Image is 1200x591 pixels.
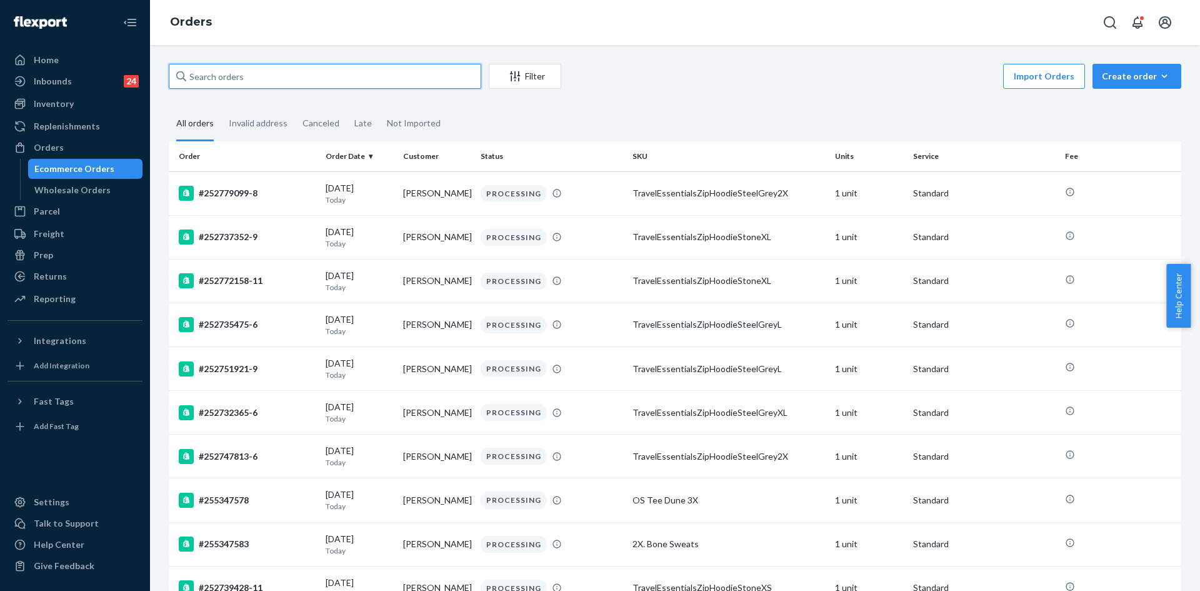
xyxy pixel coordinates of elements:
[830,259,907,303] td: 1 unit
[326,501,393,512] p: Today
[632,538,825,550] div: 2X. Bone Sweats
[34,421,79,432] div: Add Fast Tag
[7,116,142,136] a: Replenishments
[179,493,316,508] div: #255347578
[179,230,316,245] div: #252737352-9
[34,293,76,305] div: Reporting
[34,249,53,261] div: Prep
[326,488,393,512] div: [DATE]
[7,513,142,533] a: Talk to Support
[908,141,1060,171] th: Service
[34,98,74,110] div: Inventory
[34,228,64,240] div: Freight
[398,259,476,303] td: [PERSON_NAME]
[632,407,825,419] div: TravelEssentialsZipHoodieSteelGreyXL
[398,303,476,346] td: [PERSON_NAME]
[34,395,74,408] div: Fast Tags
[326,270,393,293] div: [DATE]
[7,556,142,576] button: Give Feedback
[321,141,398,171] th: Order Date
[913,318,1055,331] p: Standard
[14,16,67,29] img: Flexport logo
[34,120,100,133] div: Replenishments
[179,186,316,201] div: #252779099-8
[326,357,393,380] div: [DATE]
[481,492,547,508] div: PROCESSING
[124,75,139,88] div: 24
[481,360,547,377] div: PROCESSING
[481,273,547,290] div: PROCESSING
[34,205,60,218] div: Parcel
[326,401,393,424] div: [DATE]
[481,185,547,202] div: PROCESSING
[176,107,214,141] div: All orders
[830,435,907,478] td: 1 unit
[326,457,393,468] p: Today
[1092,64,1181,89] button: Create order
[7,245,142,265] a: Prep
[7,50,142,70] a: Home
[830,215,907,259] td: 1 unit
[830,347,907,391] td: 1 unit
[398,347,476,391] td: [PERSON_NAME]
[34,538,84,551] div: Help Center
[326,533,393,556] div: [DATE]
[489,64,561,89] button: Filter
[7,224,142,244] a: Freight
[326,226,393,249] div: [DATE]
[830,303,907,346] td: 1 unit
[179,449,316,464] div: #252747813-6
[627,141,830,171] th: SKU
[34,560,94,572] div: Give Feedback
[34,163,114,175] div: Ecommerce Orders
[481,536,547,553] div: PROCESSING
[7,356,142,376] a: Add Integration
[913,538,1055,550] p: Standard
[476,141,627,171] th: Status
[398,478,476,522] td: [PERSON_NAME]
[326,445,393,468] div: [DATE]
[830,391,907,435] td: 1 unit
[1003,64,1085,89] button: Import Orders
[1060,141,1181,171] th: Fee
[7,331,142,351] button: Integrations
[398,171,476,215] td: [PERSON_NAME]
[403,151,471,161] div: Customer
[830,522,907,566] td: 1 unit
[1102,70,1172,83] div: Create order
[481,448,547,465] div: PROCESSING
[34,75,72,88] div: Inbounds
[326,370,393,380] p: Today
[34,335,86,347] div: Integrations
[7,492,142,512] a: Settings
[632,275,825,287] div: TravelEssentialsZipHoodieStoneXL
[170,15,212,29] a: Orders
[913,407,1055,419] p: Standard
[7,94,142,114] a: Inventory
[179,537,316,552] div: #255347583
[179,405,316,420] div: #252732365-6
[326,313,393,336] div: [DATE]
[632,231,825,243] div: TravelEssentialsZipHoodieStoneXL
[354,107,372,139] div: Late
[160,4,222,41] ol: breadcrumbs
[326,282,393,293] p: Today
[34,360,89,371] div: Add Integration
[830,478,907,522] td: 1 unit
[7,71,142,91] a: Inbounds24
[34,517,99,530] div: Talk to Support
[7,201,142,221] a: Parcel
[34,141,64,154] div: Orders
[7,535,142,555] a: Help Center
[7,138,142,158] a: Orders
[830,141,907,171] th: Units
[7,266,142,286] a: Returns
[913,275,1055,287] p: Standard
[398,215,476,259] td: [PERSON_NAME]
[34,54,59,66] div: Home
[34,496,69,508] div: Settings
[632,363,825,375] div: TravelEssentialsZipHoodieSteelGreyL
[28,159,143,179] a: Ecommerce Orders
[326,545,393,556] p: Today
[489,70,561,83] div: Filter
